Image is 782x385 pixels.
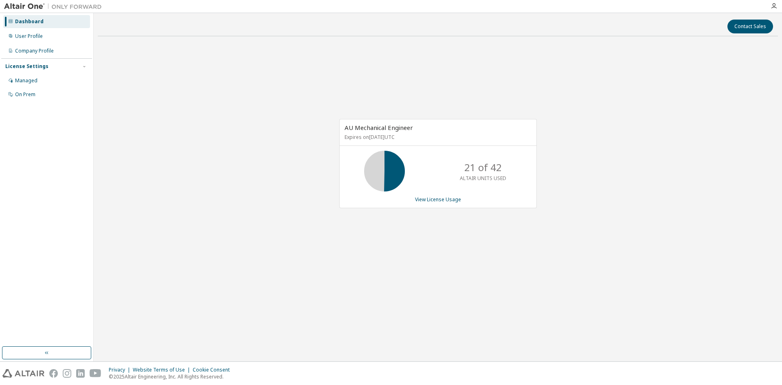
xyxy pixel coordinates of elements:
img: instagram.svg [63,369,71,378]
a: View License Usage [415,196,461,203]
p: Expires on [DATE] UTC [345,134,529,141]
p: 21 of 42 [464,161,502,174]
div: On Prem [15,91,35,98]
img: linkedin.svg [76,369,85,378]
div: Privacy [109,367,133,373]
div: Website Terms of Use [133,367,193,373]
p: © 2025 Altair Engineering, Inc. All Rights Reserved. [109,373,235,380]
button: Contact Sales [727,20,773,33]
img: youtube.svg [90,369,101,378]
div: Company Profile [15,48,54,54]
div: Managed [15,77,37,84]
p: ALTAIR UNITS USED [460,175,506,182]
span: AU Mechanical Engineer [345,123,413,132]
div: License Settings [5,63,48,70]
img: Altair One [4,2,106,11]
div: Cookie Consent [193,367,235,373]
div: User Profile [15,33,43,40]
img: altair_logo.svg [2,369,44,378]
div: Dashboard [15,18,44,25]
img: facebook.svg [49,369,58,378]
